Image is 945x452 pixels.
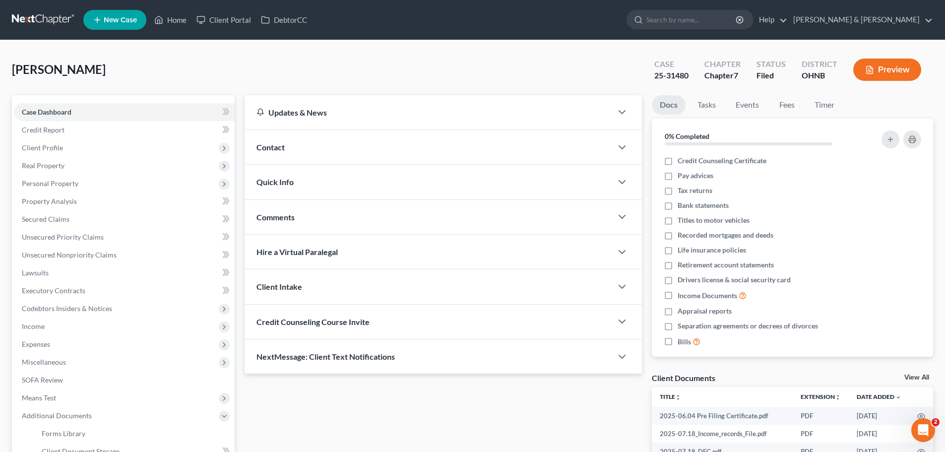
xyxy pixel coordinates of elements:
a: Events [728,95,767,115]
span: SOFA Review [22,376,63,384]
a: Timer [807,95,842,115]
span: Unsecured Nonpriority Claims [22,251,117,259]
td: 2025-06.04 Pre Filing Certificate.pdf [652,407,793,425]
span: Property Analysis [22,197,77,205]
span: Credit Counseling Course Invite [256,317,370,326]
a: Secured Claims [14,210,235,228]
i: expand_more [895,394,901,400]
span: Bills [678,337,691,347]
a: Credit Report [14,121,235,139]
i: unfold_more [675,394,681,400]
div: 25-31480 [654,70,689,81]
div: Client Documents [652,373,715,383]
span: Secured Claims [22,215,69,223]
input: Search by name... [646,10,737,29]
a: Unsecured Priority Claims [14,228,235,246]
span: Comments [256,212,295,222]
td: PDF [793,425,849,443]
a: Unsecured Nonpriority Claims [14,246,235,264]
span: Retirement account statements [678,260,774,270]
a: Property Analysis [14,193,235,210]
span: Additional Documents [22,411,92,420]
span: Titles to motor vehicles [678,215,750,225]
a: View All [904,374,929,381]
span: NextMessage: Client Text Notifications [256,352,395,361]
span: 7 [734,70,738,80]
span: [PERSON_NAME] [12,62,106,76]
div: Case [654,59,689,70]
a: Home [149,11,191,29]
td: PDF [793,407,849,425]
a: Help [754,11,787,29]
a: Forms Library [34,425,235,443]
iframe: Intercom live chat [911,418,935,442]
span: Income [22,322,45,330]
div: Updates & News [256,107,600,118]
span: Client Profile [22,143,63,152]
span: Income Documents [678,291,737,301]
span: Hire a Virtual Paralegal [256,247,338,257]
span: Recorded mortgages and deeds [678,230,773,240]
span: Separation agreements or decrees of divorces [678,321,818,331]
button: Preview [853,59,921,81]
span: Appraisal reports [678,306,732,316]
a: Lawsuits [14,264,235,282]
span: Quick Info [256,177,294,187]
a: Case Dashboard [14,103,235,121]
strong: 0% Completed [665,132,709,140]
span: Personal Property [22,179,78,188]
span: Credit Counseling Certificate [678,156,766,166]
span: Lawsuits [22,268,49,277]
span: Pay advices [678,171,713,181]
span: Bank statements [678,200,729,210]
a: [PERSON_NAME] & [PERSON_NAME] [788,11,933,29]
a: Executory Contracts [14,282,235,300]
span: New Case [104,16,137,24]
span: Expenses [22,340,50,348]
span: Tax returns [678,186,712,195]
span: Case Dashboard [22,108,71,116]
a: Client Portal [191,11,256,29]
span: Credit Report [22,126,64,134]
span: Client Intake [256,282,302,291]
span: Drivers license & social security card [678,275,791,285]
span: Means Test [22,393,56,402]
span: Life insurance policies [678,245,746,255]
span: Miscellaneous [22,358,66,366]
span: Codebtors Insiders & Notices [22,304,112,313]
div: Filed [756,70,786,81]
a: Docs [652,95,686,115]
div: Chapter [704,70,741,81]
span: 2 [932,418,940,426]
span: Unsecured Priority Claims [22,233,104,241]
td: [DATE] [849,407,909,425]
a: Tasks [690,95,724,115]
a: Fees [771,95,803,115]
td: 2025-07.18_Income_records_File.pdf [652,425,793,443]
span: Executory Contracts [22,286,85,295]
a: Date Added expand_more [857,393,901,400]
a: DebtorCC [256,11,312,29]
td: [DATE] [849,425,909,443]
div: Status [756,59,786,70]
div: District [802,59,837,70]
div: Chapter [704,59,741,70]
span: Forms Library [42,429,85,438]
div: OHNB [802,70,837,81]
a: SOFA Review [14,371,235,389]
span: Real Property [22,161,64,170]
a: Extensionunfold_more [801,393,841,400]
span: Contact [256,142,285,152]
i: unfold_more [835,394,841,400]
a: Titleunfold_more [660,393,681,400]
